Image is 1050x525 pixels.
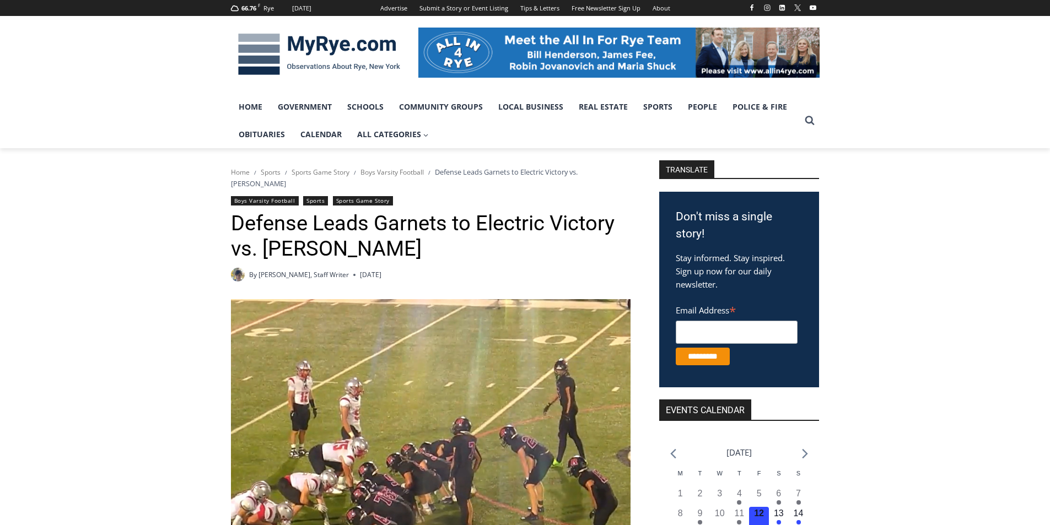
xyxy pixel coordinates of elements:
[231,268,245,282] img: (PHOTO: MyRye.com 2024 Head Intern, Editor and now Staff Writer Charlie Morris. Contributed.)Char...
[270,93,340,121] a: Government
[231,93,270,121] a: Home
[774,508,784,518] time: 13
[292,167,349,177] a: Sports Game Story
[676,208,803,243] h3: Don't miss a single story!
[636,93,680,121] a: Sports
[360,269,381,280] time: [DATE]
[737,489,742,498] time: 4
[737,500,741,505] em: Has events
[800,111,820,131] button: View Search Form
[678,470,683,477] span: M
[292,3,311,13] div: [DATE]
[571,93,636,121] a: Real Estate
[360,167,424,177] a: Boys Varsity Football
[776,1,789,14] a: Linkedin
[340,93,391,121] a: Schools
[231,211,631,261] h1: Defense Leads Garnets to Electric Victory vs. [PERSON_NAME]
[354,169,356,176] span: /
[254,169,256,176] span: /
[725,93,795,121] a: Police & Fire
[737,470,741,477] span: T
[769,487,789,507] button: 6 Has events
[678,489,683,498] time: 1
[659,399,751,420] h2: Events Calendar
[710,487,730,507] button: 3
[710,469,730,487] div: Wednesday
[670,487,690,507] button: 1
[745,1,758,14] a: Facebook
[676,299,798,319] label: Email Address
[303,196,328,205] a: Sports
[796,470,800,477] span: S
[231,121,293,148] a: Obituaries
[231,93,800,149] nav: Primary Navigation
[261,167,281,177] a: Sports
[749,487,769,507] button: 5
[231,167,578,188] span: Defense Leads Garnets to Electric Victory vs. [PERSON_NAME]
[789,469,809,487] div: Sunday
[293,121,349,148] a: Calendar
[698,520,702,524] em: Has events
[249,269,257,280] span: By
[777,500,781,505] em: Has events
[259,270,349,279] a: [PERSON_NAME], Staff Writer
[231,196,299,205] a: Boys Varsity Football
[749,469,769,487] div: Friday
[690,487,710,507] button: 2
[796,520,801,524] em: Has events
[231,166,631,189] nav: Breadcrumbs
[349,121,437,148] a: All Categories
[676,251,803,291] p: Stay informed. Stay inspired. Sign up now for our daily newsletter.
[231,26,407,83] img: MyRye.com
[697,489,702,498] time: 2
[796,500,801,505] em: Has events
[698,470,702,477] span: T
[737,520,741,524] em: Has events
[491,93,571,121] a: Local Business
[258,2,260,8] span: F
[670,448,676,459] a: Previous month
[717,489,722,498] time: 3
[697,508,702,518] time: 9
[777,470,780,477] span: S
[802,448,808,459] a: Next month
[726,445,752,460] li: [DATE]
[231,268,245,282] a: Author image
[757,489,762,498] time: 5
[715,508,725,518] time: 10
[670,469,690,487] div: Monday
[806,1,820,14] a: YouTube
[428,169,430,176] span: /
[730,469,750,487] div: Thursday
[333,196,393,205] a: Sports Game Story
[231,167,250,177] a: Home
[794,508,804,518] time: 14
[241,4,256,12] span: 66.76
[796,489,801,498] time: 7
[789,487,809,507] button: 7 Has events
[690,469,710,487] div: Tuesday
[717,470,722,477] span: W
[754,508,764,518] time: 12
[734,508,744,518] time: 11
[761,1,774,14] a: Instagram
[769,469,789,487] div: Saturday
[730,487,750,507] button: 4 Has events
[791,1,804,14] a: X
[678,508,683,518] time: 8
[357,128,429,140] span: All Categories
[659,160,714,178] strong: TRANSLATE
[391,93,491,121] a: Community Groups
[776,489,781,498] time: 6
[285,169,287,176] span: /
[680,93,725,121] a: People
[777,520,781,524] em: Has events
[757,470,761,477] span: F
[418,28,820,77] img: All in for Rye
[263,3,274,13] div: Rye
